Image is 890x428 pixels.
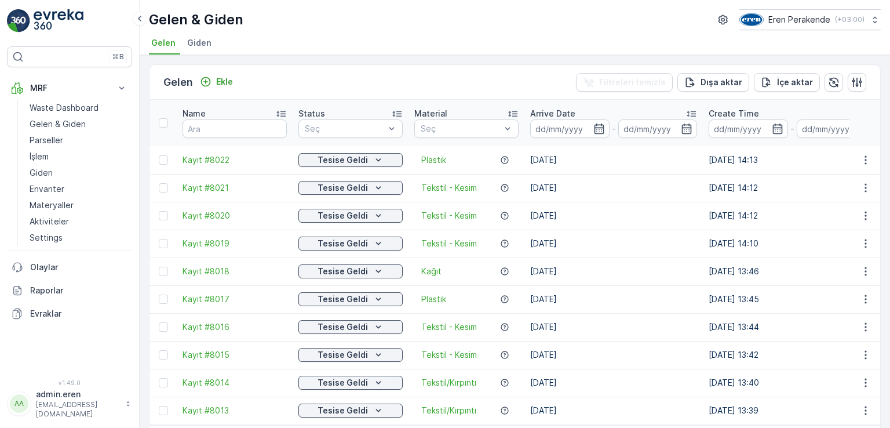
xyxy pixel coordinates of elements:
[25,165,132,181] a: Giden
[7,77,132,100] button: MRF
[30,200,74,211] p: Materyaller
[298,348,403,362] button: Tesise Geldi
[835,15,865,24] p: ( +03:00 )
[421,154,446,166] a: Plastik
[195,75,238,89] button: Ekle
[10,394,28,413] div: AA
[709,119,788,138] input: dd/mm/yyyy
[7,9,30,32] img: logo
[421,182,477,194] a: Tekstil - Kesim
[30,216,69,227] p: Aktiviteler
[677,73,749,92] button: Dışa aktar
[421,210,477,222] a: Tekstil - Kesim
[298,108,325,119] p: Status
[703,174,881,202] td: [DATE] 14:12
[318,293,368,305] p: Tesise Geldi
[216,76,233,88] p: Ekle
[7,279,132,302] a: Raporlar
[318,238,368,249] p: Tesise Geldi
[318,266,368,277] p: Tesise Geldi
[754,73,820,92] button: İçe aktar
[183,405,287,416] a: Kayıt #8013
[183,377,287,389] a: Kayıt #8014
[159,211,168,220] div: Toggle Row Selected
[524,341,703,369] td: [DATE]
[30,167,53,179] p: Giden
[703,369,881,397] td: [DATE] 13:40
[739,13,764,26] img: image_16_2KwAvdm.png
[318,377,368,389] p: Tesise Geldi
[318,210,368,222] p: Tesise Geldi
[421,238,477,249] a: Tekstil - Kesim
[159,239,168,248] div: Toggle Row Selected
[421,123,501,135] p: Seç
[777,77,813,88] p: İçe aktar
[414,108,447,119] p: Material
[318,321,368,333] p: Tesise Geldi
[618,119,698,138] input: dd/mm/yyyy
[183,182,287,194] a: Kayıt #8021
[524,174,703,202] td: [DATE]
[159,378,168,387] div: Toggle Row Selected
[421,321,477,333] a: Tekstil - Kesim
[703,146,881,174] td: [DATE] 14:13
[30,232,63,244] p: Settings
[298,264,403,278] button: Tesise Geldi
[421,405,476,416] a: Tekstil/Kırpıntı
[421,349,477,361] a: Tekstil - Kesim
[34,9,83,32] img: logo_light-DOdMpM7g.png
[183,293,287,305] a: Kayıt #8017
[25,132,132,148] a: Parseller
[530,119,610,138] input: dd/mm/yyyy
[183,238,287,249] a: Kayıt #8019
[183,349,287,361] a: Kayıt #8015
[30,82,109,94] p: MRF
[421,293,446,305] a: Plastik
[30,308,127,320] p: Evraklar
[703,257,881,285] td: [DATE] 13:46
[703,313,881,341] td: [DATE] 13:44
[7,379,132,386] span: v 1.49.0
[318,154,368,166] p: Tesise Geldi
[183,266,287,277] span: Kayıt #8018
[768,14,830,26] p: Eren Perakende
[703,202,881,230] td: [DATE] 14:12
[318,405,368,416] p: Tesise Geldi
[25,213,132,230] a: Aktiviteler
[7,256,132,279] a: Olaylar
[183,210,287,222] a: Kayıt #8020
[703,397,881,425] td: [DATE] 13:39
[183,321,287,333] a: Kayıt #8016
[703,230,881,257] td: [DATE] 14:10
[421,266,442,277] a: Kağıt
[25,181,132,197] a: Envanter
[159,295,168,304] div: Toggle Row Selected
[163,74,193,90] p: Gelen
[36,389,119,400] p: admin.eren
[159,155,168,165] div: Toggle Row Selected
[25,197,132,213] a: Materyaller
[421,377,476,389] a: Tekstil/Kırpıntı
[701,77,742,88] p: Dışa aktar
[709,108,759,119] p: Create Time
[36,400,119,419] p: [EMAIL_ADDRESS][DOMAIN_NAME]
[183,108,206,119] p: Name
[524,397,703,425] td: [DATE]
[298,209,403,223] button: Tesise Geldi
[7,302,132,325] a: Evraklar
[298,237,403,251] button: Tesise Geldi
[25,116,132,132] a: Gelen & Giden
